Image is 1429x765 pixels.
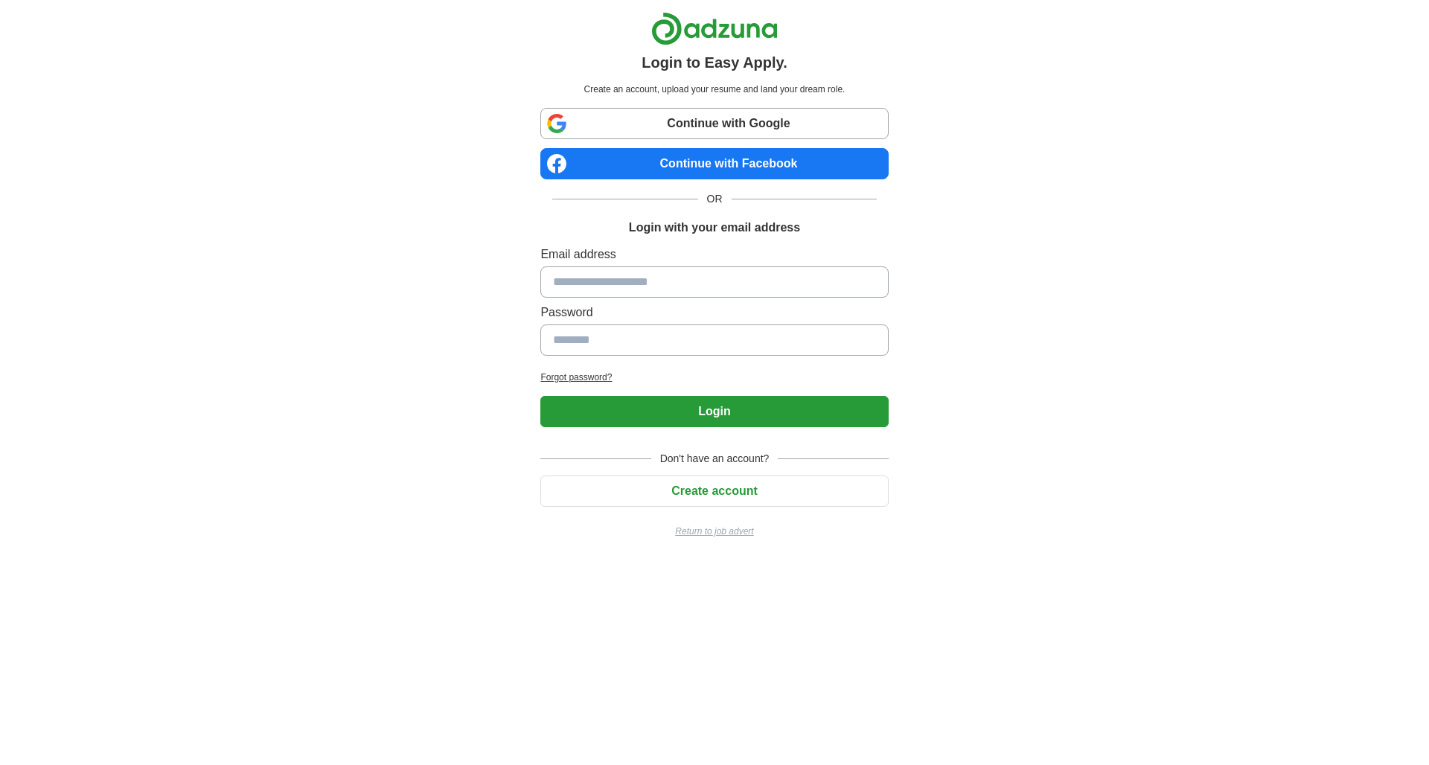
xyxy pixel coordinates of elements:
[698,191,732,207] span: OR
[540,108,888,139] a: Continue with Google
[629,219,800,237] h1: Login with your email address
[651,12,778,45] img: Adzuna logo
[540,304,888,321] label: Password
[642,51,787,74] h1: Login to Easy Apply.
[540,396,888,427] button: Login
[543,83,885,96] p: Create an account, upload your resume and land your dream role.
[540,371,888,384] a: Forgot password?
[540,476,888,507] button: Create account
[540,246,888,263] label: Email address
[540,484,888,497] a: Create account
[540,148,888,179] a: Continue with Facebook
[651,451,779,467] span: Don't have an account?
[540,525,888,538] a: Return to job advert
